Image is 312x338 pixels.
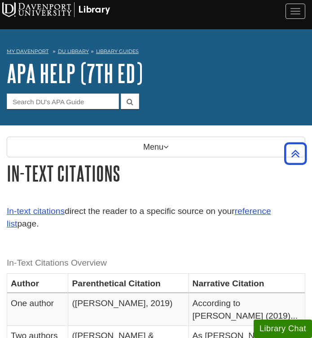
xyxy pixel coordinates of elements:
[7,48,48,55] a: My Davenport
[68,273,189,293] th: Parenthetical Citation
[7,206,65,216] a: In-text citations
[189,294,305,326] td: According to [PERSON_NAME] (2019)...
[96,48,139,54] a: Library Guides
[7,294,68,326] td: One author
[7,59,143,87] a: APA Help (7th Ed)
[68,294,189,326] td: ([PERSON_NAME], 2019)
[7,205,305,231] p: direct the reader to a specific source on your page.
[189,273,305,293] th: Narrative Citation
[7,162,305,185] h1: In-Text Citations
[7,93,119,109] input: Search DU's APA Guide
[7,253,305,273] caption: In-Text Citations Overview
[58,48,89,54] a: DU Library
[281,147,310,160] a: Back to Top
[7,137,305,157] p: Menu
[7,273,68,293] th: Author
[2,2,110,17] img: Davenport University Logo
[254,320,312,338] button: Library Chat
